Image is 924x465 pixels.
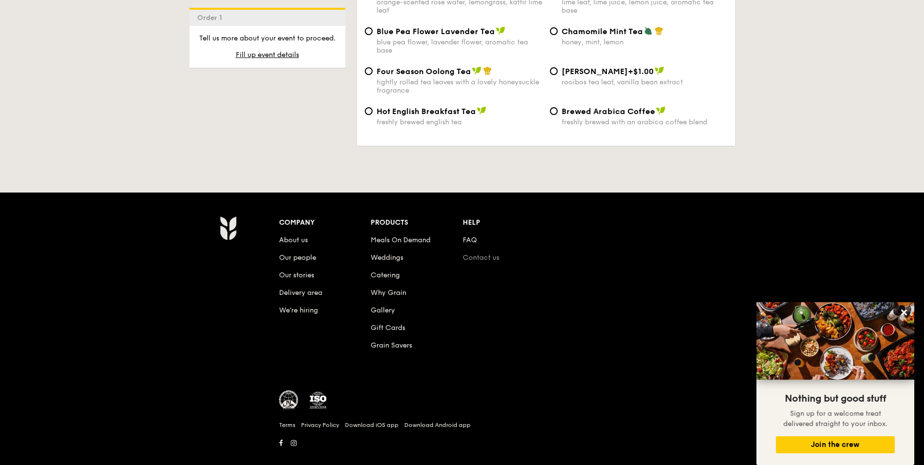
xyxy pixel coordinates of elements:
a: Gallery [371,306,395,314]
input: Hot English Breakfast Teafreshly brewed english tea [365,107,373,115]
a: Gift Cards [371,324,405,332]
div: Products [371,216,463,230]
img: icon-vegan.f8ff3823.svg [655,66,664,75]
span: Brewed Arabica Coffee [562,107,655,116]
img: icon-vegan.f8ff3823.svg [496,26,506,35]
a: Download Android app [404,421,471,429]
a: Download iOS app [345,421,398,429]
p: Tell us more about your event to proceed. [197,34,338,43]
a: Why Grain [371,289,406,297]
a: Weddings [371,253,403,262]
a: Privacy Policy [301,421,339,429]
a: FAQ [463,236,477,244]
span: Sign up for a welcome treat delivered straight to your inbox. [783,409,887,428]
div: tightly rolled tea leaves with a lovely honeysuckle fragrance [377,78,542,95]
div: Company [279,216,371,230]
input: Blue Pea Flower Lavender Teablue pea flower, lavender flower, aromatic tea base [365,27,373,35]
a: Contact us [463,253,499,262]
img: icon-vegetarian.fe4039eb.svg [644,26,653,35]
img: ISO Certified [308,390,328,410]
div: freshly brewed english tea [377,118,542,126]
span: Chamomile Mint Tea [562,27,643,36]
button: Close [896,305,912,320]
input: Four Season Oolong Teatightly rolled tea leaves with a lovely honeysuckle fragrance [365,67,373,75]
span: Hot English Breakfast Tea [377,107,476,116]
div: rooibos tea leaf, vanilla bean extract [562,78,727,86]
img: MUIS Halal Certified [279,390,299,410]
div: Help [463,216,555,230]
div: blue pea flower, lavender flower, aromatic tea base [377,38,542,55]
img: icon-vegan.f8ff3823.svg [472,66,482,75]
a: Delivery area [279,289,322,297]
input: Brewed Arabica Coffeefreshly brewed with an arabica coffee blend [550,107,558,115]
a: Catering [371,271,400,279]
a: Our people [279,253,316,262]
input: [PERSON_NAME]+$1.00rooibos tea leaf, vanilla bean extract [550,67,558,75]
img: icon-vegan.f8ff3823.svg [656,106,666,115]
div: honey, mint, lemon [562,38,727,46]
a: We’re hiring [279,306,318,314]
span: Order 1 [197,14,226,22]
button: Join the crew [776,436,895,453]
img: icon-vegan.f8ff3823.svg [477,106,487,115]
img: icon-chef-hat.a58ddaea.svg [655,26,663,35]
span: Four Season Oolong Tea [377,67,471,76]
img: AYc88T3wAAAABJRU5ErkJggg== [220,216,237,240]
input: Chamomile Mint Teahoney, mint, lemon [550,27,558,35]
img: DSC07876-Edit02-Large.jpeg [756,302,914,380]
div: freshly brewed with an arabica coffee blend [562,118,727,126]
a: About us [279,236,308,244]
span: +$1.00 [628,67,654,76]
h6: Revision [182,450,743,458]
img: icon-chef-hat.a58ddaea.svg [483,66,492,75]
span: Fill up event details [236,51,299,59]
a: Meals On Demand [371,236,431,244]
span: Nothing but good stuff [785,393,886,405]
span: [PERSON_NAME] [562,67,628,76]
a: Our stories [279,271,314,279]
span: Blue Pea Flower Lavender Tea [377,27,495,36]
a: Terms [279,421,295,429]
a: Grain Savers [371,341,412,349]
